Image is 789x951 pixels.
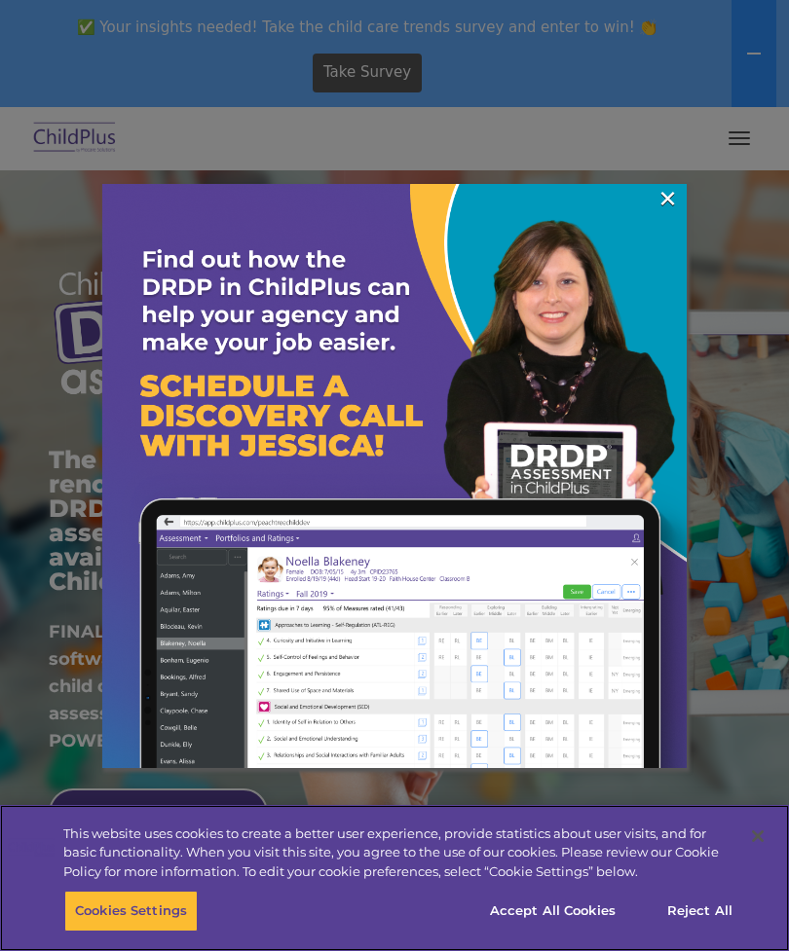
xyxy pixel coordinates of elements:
a: × [657,189,679,208]
div: This website uses cookies to create a better user experience, provide statistics about user visit... [63,824,734,882]
button: Cookies Settings [64,891,198,932]
button: Reject All [639,891,761,932]
button: Close [736,815,779,858]
button: Accept All Cookies [479,891,626,932]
